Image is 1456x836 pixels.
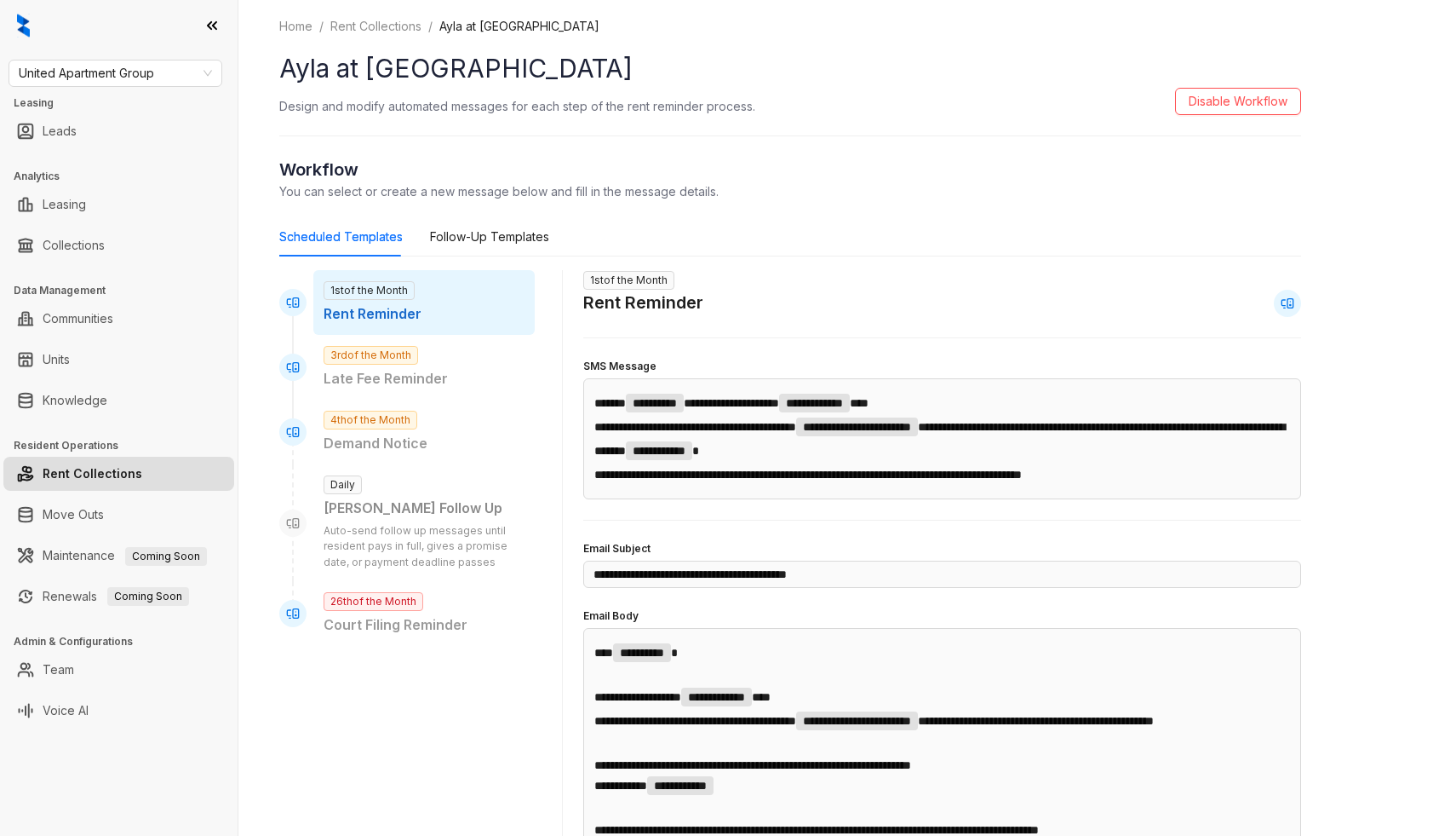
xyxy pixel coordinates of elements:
[43,579,189,614] a: RenewalsComing Soon
[43,383,107,418] a: Knowledge
[3,383,234,418] li: Knowledge
[43,653,74,687] a: Team
[43,457,142,491] a: Rent Collections
[3,539,234,573] li: Maintenance
[583,290,703,316] h2: Rent Reminder
[279,228,403,246] div: Scheduled Templates
[43,228,105,262] a: Collections
[279,157,1301,182] h2: Workflow
[324,346,418,365] span: 3rd of the Month
[3,343,234,377] li: Units
[583,608,1301,625] h4: Email Body
[3,114,234,148] li: Leads
[324,281,415,300] span: 1st of the Month
[324,411,417,430] span: 4th of the Month
[324,523,525,572] p: Auto-send follow up messages until resident pays in full, gives a promise date, or payment deadli...
[279,97,755,115] p: Design and modify automated messages for each step of the rent reminder process.
[3,228,234,262] li: Collections
[324,368,525,389] p: Late Fee Reminder
[14,283,238,298] h3: Data Management
[43,343,70,377] a: Units
[43,302,113,336] a: Communities
[3,653,234,687] li: Team
[430,228,549,246] div: Follow-Up Templates
[17,14,30,37] img: logo
[276,17,316,36] a: Home
[324,433,525,454] p: Demand Notice
[583,271,674,290] span: 1st of the Month
[279,182,1301,200] p: You can select or create a new message below and fill in the message details.
[14,634,238,649] h3: Admin & Configurations
[583,359,1301,375] h4: SMS Message
[319,17,324,36] li: /
[327,17,425,36] a: Rent Collections
[3,302,234,336] li: Communities
[439,17,599,36] li: Ayla at [GEOGRAPHIC_DATA]
[3,694,234,728] li: Voice AI
[428,17,433,36] li: /
[19,61,212,86] span: United Apartment Group
[324,592,423,611] span: 26th of the Month
[3,457,234,491] li: Rent Collections
[107,587,189,606] span: Coming Soon
[1175,88,1301,115] button: Disable Workflow
[43,187,86,222] a: Leasing
[3,579,234,614] li: Renewals
[324,476,362,494] span: Daily
[324,303,525,325] p: Rent Reminder
[125,547,207,566] span: Coming Soon
[43,498,104,532] a: Move Outs
[3,498,234,532] li: Move Outs
[324,498,525,519] div: [PERSON_NAME] Follow Up
[43,694,89,728] a: Voice AI
[583,541,1301,557] h4: Email Subject
[3,187,234,222] li: Leasing
[1189,92,1287,111] span: Disable Workflow
[324,614,525,636] p: Court Filing Reminder
[14,169,238,184] h3: Analytics
[14,95,238,111] h3: Leasing
[43,114,77,148] a: Leads
[14,438,238,453] h3: Resident Operations
[279,49,1301,88] h1: Ayla at [GEOGRAPHIC_DATA]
